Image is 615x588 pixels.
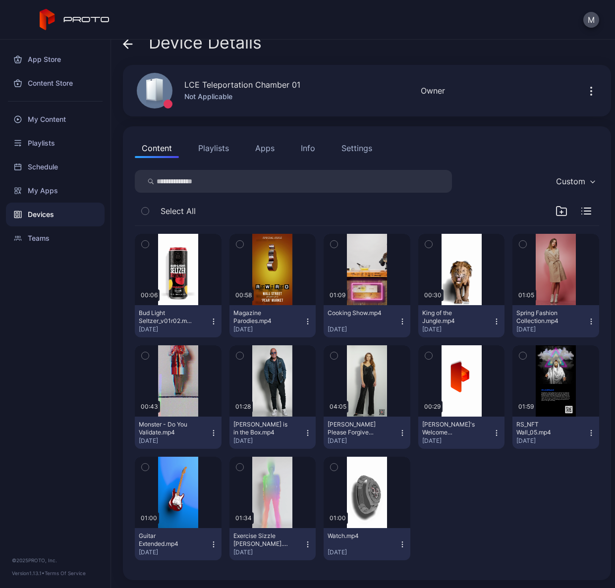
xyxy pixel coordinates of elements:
span: Select All [161,205,196,217]
button: Info [294,138,322,158]
a: My Apps [6,179,105,203]
button: Playlists [191,138,236,158]
button: Bud Light Seltzer_v01r02.mp4[DATE] [135,305,222,337]
div: [DATE] [516,325,587,333]
div: Exercise Sizzle Lizzy.mp4 [233,532,288,548]
div: [DATE] [422,325,493,333]
div: Guitar Extended.mp4 [139,532,193,548]
div: Settings [341,142,372,154]
div: [DATE] [516,437,587,445]
div: Info [301,142,315,154]
div: Custom [556,176,585,186]
a: Schedule [6,155,105,179]
div: © 2025 PROTO, Inc. [12,556,99,564]
a: Terms Of Service [45,570,86,576]
div: King of the Jungle.mp4 [422,309,477,325]
div: Owner [421,85,445,97]
button: Settings [335,138,379,158]
div: [DATE] [328,325,398,333]
button: Content [135,138,179,158]
a: Content Store [6,71,105,95]
div: LCE Teleportation Chamber 01 [184,79,300,91]
div: Bud Light Seltzer_v01r02.mp4 [139,309,193,325]
button: Exercise Sizzle [PERSON_NAME].mp4[DATE] [229,528,316,560]
span: Device Details [149,33,262,52]
div: Magazine Parodies.mp4 [233,309,288,325]
div: [DATE] [422,437,493,445]
a: Devices [6,203,105,226]
button: Apps [248,138,281,158]
div: Adeline Mocke's Please Forgive Me.mp4 [328,421,382,436]
button: RS_NFT Wall_05.mp4[DATE] [512,417,599,449]
button: [PERSON_NAME]'s Welcome Video.mp4[DATE] [418,417,505,449]
span: Version 1.13.1 • [12,570,45,576]
button: Guitar Extended.mp4[DATE] [135,528,222,560]
a: Playlists [6,131,105,155]
button: M [583,12,599,28]
div: [DATE] [139,325,210,333]
button: Custom [551,170,599,193]
button: [PERSON_NAME] is in the Box.mp4[DATE] [229,417,316,449]
div: [DATE] [139,548,210,556]
div: [DATE] [328,437,398,445]
button: Spring Fashion Collection.mp4[DATE] [512,305,599,337]
button: King of the Jungle.mp4[DATE] [418,305,505,337]
div: [DATE] [233,548,304,556]
a: Teams [6,226,105,250]
div: [DATE] [233,437,304,445]
div: Monster - Do You Validate.mp4 [139,421,193,436]
a: App Store [6,48,105,71]
div: Spring Fashion Collection.mp4 [516,309,571,325]
button: Watch.mp4[DATE] [324,528,410,560]
div: [DATE] [139,437,210,445]
div: RS_NFT Wall_05.mp4 [516,421,571,436]
div: Watch.mp4 [328,532,382,540]
button: [PERSON_NAME] Please Forgive Me.mp4[DATE] [324,417,410,449]
div: Cooking Show.mp4 [328,309,382,317]
button: Monster - Do You Validate.mp4[DATE] [135,417,222,449]
div: Not Applicable [184,91,300,103]
div: [DATE] [233,325,304,333]
button: Cooking Show.mp4[DATE] [324,305,410,337]
button: Magazine Parodies.mp4[DATE] [229,305,316,337]
div: David's Welcome Video.mp4 [422,421,477,436]
a: My Content [6,107,105,131]
div: [DATE] [328,548,398,556]
div: Howie Mandel is in the Box.mp4 [233,421,288,436]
